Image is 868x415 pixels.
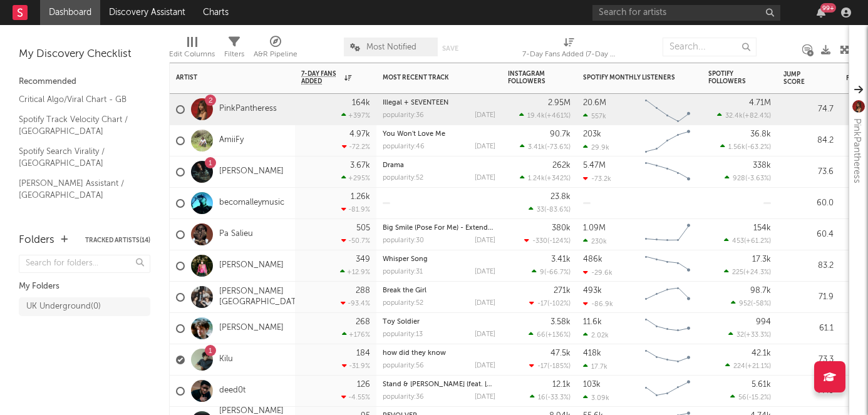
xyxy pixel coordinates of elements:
div: -4.55 % [341,393,370,401]
div: -86.9k [583,300,613,308]
div: 288 [356,287,370,295]
button: Tracked Artists(14) [85,237,150,243]
a: Big Smile (Pose For Me) - Extended Mix [383,225,510,232]
div: -29.6k [583,269,612,277]
span: -3.63 % [747,175,769,182]
div: Most Recent Track [383,74,477,81]
span: +82.4 % [745,113,769,120]
span: 3.41k [528,144,545,151]
div: -50.7 % [341,237,370,245]
div: 71.9 [783,290,834,305]
div: popularity: 52 [383,300,423,307]
span: 56 [738,394,747,401]
div: ( ) [717,111,771,120]
a: Pa Salieu [219,229,253,240]
svg: Chart title [639,282,696,313]
div: [DATE] [475,175,495,182]
a: Toy Soldier [383,319,420,325]
span: Most Notified [366,43,416,51]
span: -15.2 % [748,394,769,401]
span: 928 [733,175,745,182]
span: 1.24k [528,175,545,182]
div: Stand & Lean (feat. Klyrae) [383,381,495,388]
a: Spotify Track Velocity Chart / [GEOGRAPHIC_DATA] [19,113,138,138]
svg: Chart title [639,376,696,407]
div: 418k [583,349,601,357]
div: A&R Pipeline [254,47,297,62]
div: 349 [356,255,370,264]
div: 2.95M [548,99,571,107]
div: popularity: 36 [383,394,424,401]
a: Drama [383,162,404,169]
input: Search... [663,38,757,56]
div: 268 [356,318,370,326]
div: ( ) [530,393,571,401]
div: Break the Girl [383,287,495,294]
div: Drama [383,162,495,169]
div: 493k [583,287,602,295]
div: 262k [552,161,571,170]
div: 103k [583,381,601,389]
div: 90.7k [550,130,571,138]
a: [PERSON_NAME] [219,323,284,334]
span: 952 [739,300,751,307]
div: 11.6k [583,318,602,326]
div: 164k [352,99,370,107]
div: 17.3k [752,255,771,264]
div: 61.1 [783,321,834,336]
div: ( ) [731,299,771,307]
div: +176 % [342,330,370,339]
svg: Chart title [639,94,696,125]
div: ( ) [532,268,571,276]
a: [PERSON_NAME] Assistant / [GEOGRAPHIC_DATA] [19,177,138,202]
a: Break the Girl [383,287,426,294]
span: 453 [732,238,744,245]
span: -124 % [549,238,569,245]
div: 4.71M [749,99,771,107]
span: -58 % [753,300,769,307]
span: 16 [538,394,545,401]
div: ( ) [529,299,571,307]
span: +136 % [547,332,569,339]
input: Search for artists [592,5,780,21]
div: My Folders [19,279,150,294]
div: 3.67k [350,161,370,170]
div: A&R Pipeline [254,31,297,68]
svg: Chart title [639,125,696,156]
div: Toy Soldier [383,319,495,325]
a: Illegal + SEVENTEEN [383,100,448,106]
div: 23.8k [550,193,571,201]
div: 47.5k [550,349,571,357]
div: popularity: 56 [383,362,424,369]
a: [PERSON_NAME][GEOGRAPHIC_DATA] [219,287,304,308]
div: [DATE] [475,394,495,401]
div: ( ) [725,362,771,370]
a: Critical Algo/Viral Chart - GB [19,93,138,106]
div: 74.7 [783,102,834,117]
div: [DATE] [475,269,495,275]
div: 5.47M [583,161,606,170]
div: ( ) [724,268,771,276]
div: Filters [224,31,244,68]
div: 154k [753,224,771,232]
svg: Chart title [639,219,696,250]
div: 994 [756,318,771,326]
a: AmiiFy [219,135,244,146]
div: 73.3 [783,352,834,367]
div: 20.6M [583,99,606,107]
div: popularity: 30 [383,237,424,244]
span: 225 [732,269,743,276]
div: -31.9 % [342,362,370,370]
div: Instagram Followers [508,70,552,85]
a: [PERSON_NAME] [219,260,284,271]
div: how did they know [383,350,495,357]
div: 230k [583,237,607,245]
div: ( ) [524,237,571,245]
div: -72.2 % [342,143,370,151]
span: +33.3 % [746,332,769,339]
a: You Won't Love Me [383,131,445,138]
div: 2.02k [583,331,609,339]
div: 1.09M [583,224,606,232]
div: My Discovery Checklist [19,47,150,62]
div: You Won't Love Me [383,131,495,138]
